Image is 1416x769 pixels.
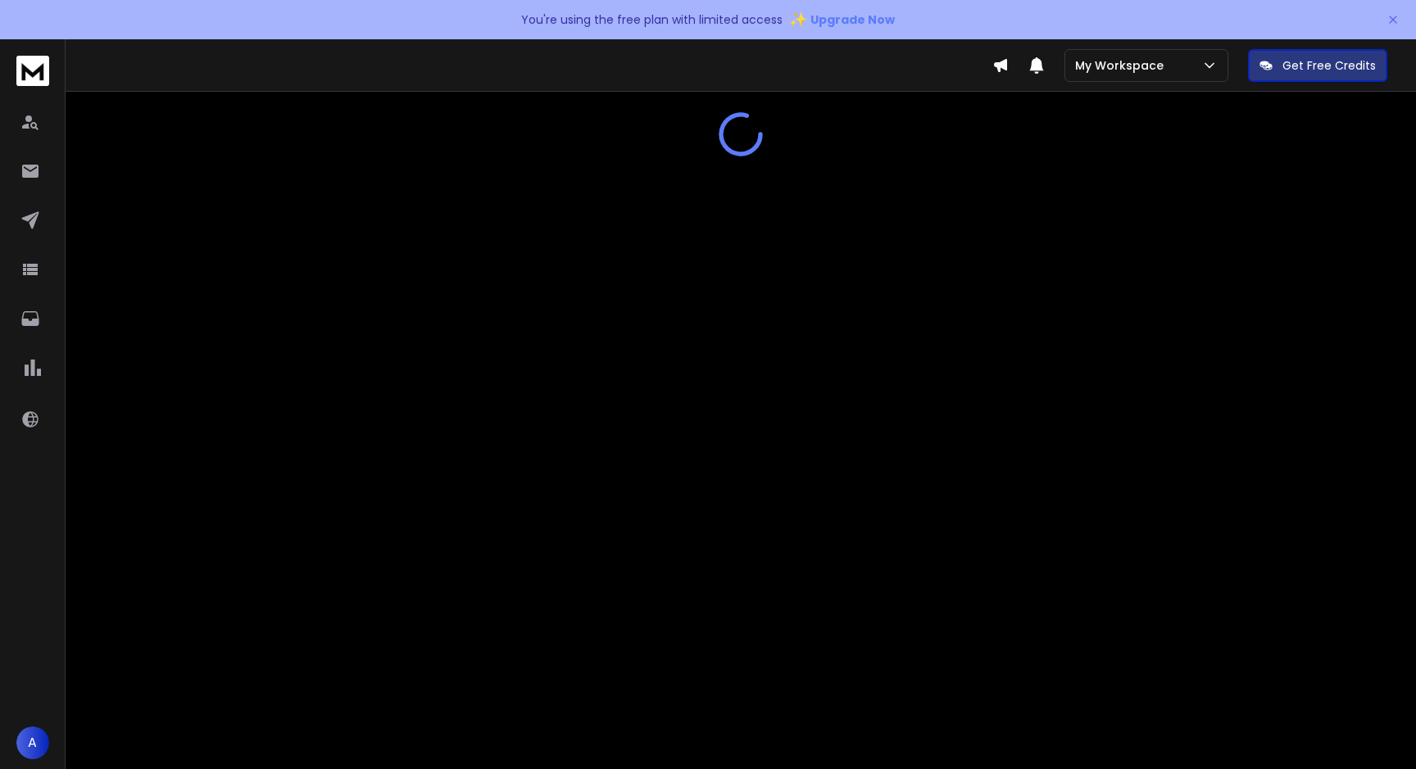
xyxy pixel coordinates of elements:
[1248,49,1387,82] button: Get Free Credits
[810,11,895,28] span: Upgrade Now
[1075,57,1170,74] p: My Workspace
[789,3,895,36] button: ✨Upgrade Now
[1282,57,1376,74] p: Get Free Credits
[16,726,49,759] button: A
[521,11,783,28] p: You're using the free plan with limited access
[16,56,49,86] img: logo
[789,8,807,31] span: ✨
